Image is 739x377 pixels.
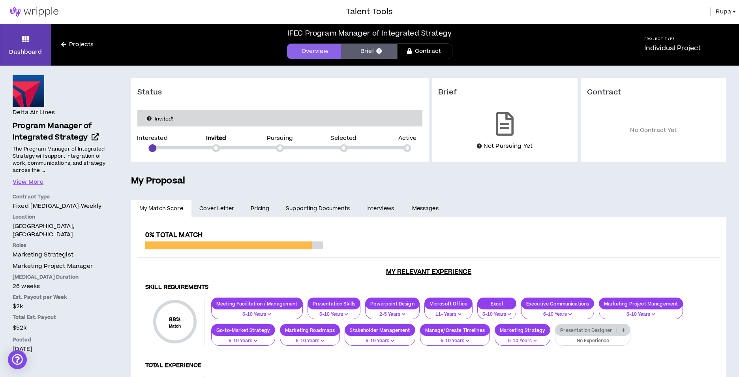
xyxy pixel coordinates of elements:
p: Active [398,136,417,141]
button: 2-5 Years [365,304,419,319]
p: Marketing Strategy [495,327,550,333]
h4: Skill Requirements [145,284,712,291]
h3: My Relevant Experience [137,268,720,276]
a: Brief [342,43,397,59]
p: Marketing Project Management [599,301,683,307]
p: Invited [206,136,226,141]
a: Messages [404,200,448,217]
button: 6-10 Years [495,331,551,346]
a: Pricing [242,200,278,217]
p: Powerpoint Design [366,301,419,307]
a: Program Manager of Integrated Strategy [13,121,106,143]
h5: My Proposal [131,174,726,188]
p: 6-10 Years [216,311,298,318]
h4: Delta Air Lines [13,108,55,117]
button: 11+ Years [424,304,473,319]
span: Program Manager of Integrated Strategy [13,121,92,143]
button: 6-10 Years [521,304,594,319]
p: Selected [330,136,356,141]
p: Excel [478,301,516,307]
span: Marketing Project Manager [13,262,93,270]
p: 6-10 Years [425,337,485,345]
button: View More [13,178,43,187]
span: 0% Total Match [145,230,203,240]
a: Overview [287,43,342,59]
p: Go-to-Market Strategy [212,327,275,333]
p: 2-5 Years [370,311,414,318]
h3: Contract [587,88,720,97]
p: No Experience [560,337,625,345]
i: Invited! [155,115,173,123]
p: Stakeholder Management [345,327,415,333]
p: 6-10 Years [604,311,678,318]
button: 6-10 Years [280,331,340,346]
a: Contract [397,43,452,59]
p: Posted [13,336,106,343]
h5: Project Type [644,36,701,41]
p: Presentation Skills [308,301,360,307]
button: 6-10 Years [308,304,361,319]
p: [GEOGRAPHIC_DATA], [GEOGRAPHIC_DATA] [13,222,106,239]
h3: Talent Tools [346,6,393,18]
p: 6-10 Years [350,337,410,345]
span: Rupa [716,8,731,16]
p: Microsoft Office [425,301,472,307]
p: [DATE] [13,345,106,353]
p: Est. Payout per Week [13,294,106,301]
p: [MEDICAL_DATA] Duration [13,273,106,281]
p: 6-10 Years [216,337,270,345]
span: Fixed [MEDICAL_DATA] - weekly [13,202,101,210]
p: 6-10 Years [526,311,589,318]
p: The Program Manager of Integrated Strategy will support integration of work, communications, and ... [13,145,106,174]
small: Match [169,324,181,329]
p: 6-10 Years [500,337,546,345]
button: No Experience [555,331,630,346]
p: Meeting Facilitation / Management [212,301,302,307]
p: Interested [137,136,167,141]
p: Marketing Roadmaps [280,327,340,333]
p: Location [13,213,106,221]
h3: Brief [438,88,571,97]
button: 6-10 Years [477,304,516,319]
p: Presentation Designer [555,327,617,333]
span: 88 % [169,315,181,324]
button: 6-10 Years [345,331,415,346]
button: 6-10 Years [420,331,490,346]
p: 6-10 Years [313,311,356,318]
h4: Total Experience [145,362,712,369]
span: Marketing Strategist [13,251,73,259]
a: Interviews [358,200,404,217]
p: Individual Project [644,43,701,53]
span: Cover Letter [199,204,234,213]
p: 6-10 Years [482,311,511,318]
p: 11+ Years [430,311,467,318]
a: Projects [51,40,103,49]
h3: Status [137,88,174,97]
button: 6-10 Years [599,304,683,319]
button: 6-10 Years [211,331,275,346]
p: 6-10 Years [285,337,335,345]
div: Open Intercom Messenger [8,350,27,369]
p: Dashboard [9,48,42,56]
p: $2k [13,302,106,311]
p: Not Pursuing Yet [484,142,533,150]
p: Roles [13,242,106,249]
a: Supporting Documents [278,200,358,217]
p: Manage/Create Timelines [420,327,490,333]
p: Pursuing [267,136,293,141]
p: Contract Type [13,193,106,200]
div: IFEC Program Manager of Integrated Strategy [287,28,452,39]
p: Executive Communications [521,301,594,307]
p: No Contract Yet [587,109,720,152]
a: My Match Score [131,200,191,217]
p: Total Est. Payout [13,314,106,321]
p: 26 weeks [13,282,106,290]
button: 6-10 Years [211,304,303,319]
span: $52k [13,322,27,333]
